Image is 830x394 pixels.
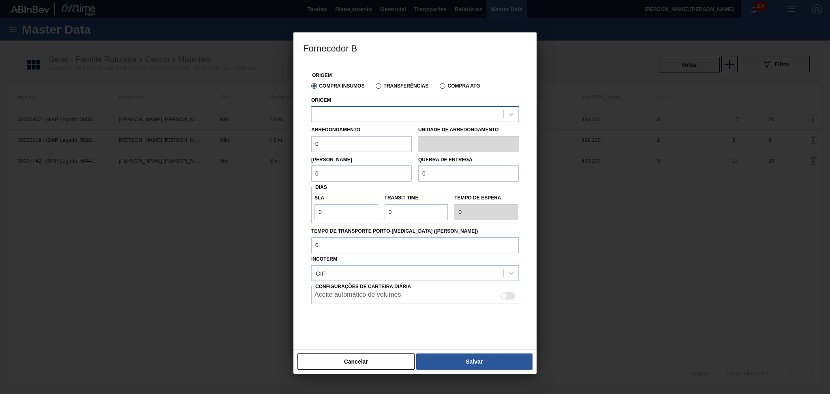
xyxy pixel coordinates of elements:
[311,157,352,163] label: [PERSON_NAME]
[314,192,378,204] label: SLA
[376,83,428,89] label: Transferências
[311,127,360,133] label: Arredondamento
[440,83,480,89] label: Compra ATG
[416,353,533,370] button: Salvar
[418,157,473,163] label: Quebra de entrega
[454,192,518,204] label: Tempo de espera
[312,73,332,78] label: Origem
[316,270,325,276] div: CIF
[297,353,415,370] button: Cancelar
[385,192,448,204] label: Transit Time
[418,124,519,136] label: Unidade de arredondamento
[293,32,537,63] h3: Fornecedor B
[311,97,331,103] label: Origem
[315,284,411,289] span: Configurações de Carteira Diária
[311,225,519,237] label: Tempo de Transporte Porto-[MEDICAL_DATA] ([PERSON_NAME])
[311,281,519,304] div: Essa configuração habilita a criação automática de composição de carga do lado do fornecedor caso...
[314,291,401,301] label: Aceite automático de volumes
[315,184,327,190] span: Dias
[311,83,364,89] label: Compra Insumos
[311,256,337,262] label: Incoterm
